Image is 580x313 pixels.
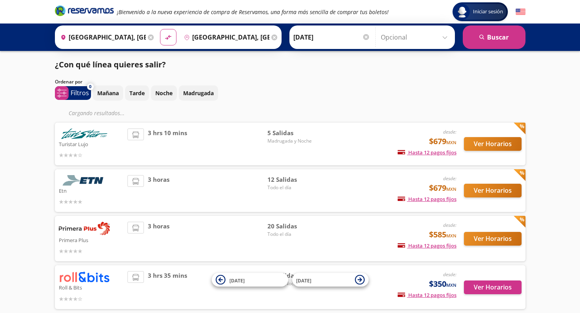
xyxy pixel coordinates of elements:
p: Etn [59,186,124,195]
p: Filtros [71,88,89,98]
em: desde: [443,271,456,278]
p: Madrugada [183,89,214,97]
button: [DATE] [292,273,369,287]
small: MXN [446,139,456,145]
button: English [516,7,525,17]
p: Tarde [129,89,145,97]
span: Hasta 12 pagos fijos [398,195,456,203]
i: Brand Logo [55,5,114,16]
button: Noche [151,85,177,101]
p: Noche [155,89,173,97]
span: $350 [429,278,456,290]
span: $679 [429,182,456,194]
span: $585 [429,229,456,241]
small: MXN [446,186,456,192]
span: 10 Salidas [267,271,322,280]
span: 3 horas [148,175,169,206]
em: desde: [443,175,456,182]
input: Elegir Fecha [293,27,370,47]
img: Turistar Lujo [59,128,110,139]
span: Todo el día [267,231,322,238]
span: [DATE] [229,277,245,284]
span: [DATE] [296,277,311,284]
button: Ver Horarios [464,137,522,151]
small: MXN [446,282,456,288]
span: Todo el día [267,184,322,191]
span: Madrugada y Noche [267,138,322,145]
span: 3 horas [148,222,169,255]
img: Etn [59,175,110,186]
span: 20 Salidas [267,222,322,231]
button: Mañana [93,85,123,101]
p: Ordenar por [55,78,82,85]
p: Primera Plus [59,235,124,244]
input: Buscar Origen [57,27,146,47]
input: Buscar Destino [181,27,269,47]
p: Mañana [97,89,119,97]
span: 3 hrs 35 mins [148,271,187,303]
button: Ver Horarios [464,280,522,294]
span: Hasta 12 pagos fijos [398,242,456,249]
button: Madrugada [179,85,218,101]
p: ¿Con qué línea quieres salir? [55,59,166,71]
span: Hasta 12 pagos fijos [398,149,456,156]
button: 0Filtros [55,86,91,100]
button: Ver Horarios [464,232,522,246]
span: Iniciar sesión [470,8,506,16]
span: Hasta 12 pagos fijos [398,291,456,299]
p: Turistar Lujo [59,139,124,148]
button: Buscar [463,25,525,49]
em: desde: [443,128,456,135]
span: 5 Salidas [267,128,322,138]
button: Tarde [125,85,149,101]
em: desde: [443,222,456,228]
span: 12 Salidas [267,175,322,184]
em: Cargando resultados ... [69,109,125,117]
button: [DATE] [212,273,288,287]
input: Opcional [381,27,451,47]
span: 3 hrs 10 mins [148,128,187,159]
span: 0 [89,83,91,90]
small: MXN [446,233,456,239]
a: Brand Logo [55,5,114,19]
em: ¡Bienvenido a la nueva experiencia de compra de Reservamos, una forma más sencilla de comprar tus... [117,8,389,16]
span: $679 [429,136,456,147]
p: Roll & Bits [59,282,124,292]
img: Primera Plus [59,222,110,235]
img: Roll & Bits [59,271,110,282]
button: Ver Horarios [464,184,522,197]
